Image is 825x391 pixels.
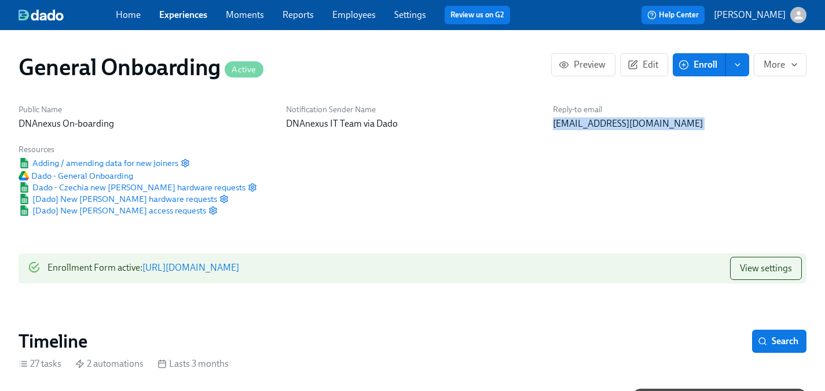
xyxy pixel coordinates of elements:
img: Google Sheet [19,158,30,168]
img: Google Sheet [19,194,30,204]
a: dado [19,9,116,21]
div: 27 tasks [19,357,61,370]
span: Dado - Czechia new [PERSON_NAME] hardware requests [19,182,245,193]
img: Google Sheet [19,205,30,216]
span: [Dado] New [PERSON_NAME] access requests [19,205,206,216]
img: Google Drive [19,171,29,180]
a: Google Sheet[Dado] New [PERSON_NAME] hardware requests [19,193,217,205]
button: [PERSON_NAME] [714,7,806,23]
a: Settings [394,9,426,20]
h6: Resources [19,144,257,155]
div: Enrollment Form active : [47,257,239,280]
div: 2 automations [75,357,144,370]
button: More [754,53,806,76]
p: [EMAIL_ADDRESS][DOMAIN_NAME] [553,117,806,130]
p: DNAnexus On-boarding [19,117,272,130]
span: Dado - General Onboarding [19,170,133,182]
h1: General Onboarding [19,53,263,81]
button: Preview [551,53,615,76]
a: Moments [226,9,264,20]
button: View settings [730,257,802,280]
span: [Dado] New [PERSON_NAME] hardware requests [19,193,217,205]
button: Edit [620,53,668,76]
a: Google Sheet[Dado] New [PERSON_NAME] access requests [19,205,206,216]
button: Help Center [641,6,705,24]
img: Google Sheet [19,182,30,193]
span: More [764,59,797,71]
span: Active [225,65,263,74]
div: Lasts 3 months [157,357,229,370]
button: Search [752,330,806,353]
button: Enroll [673,53,726,76]
a: Reports [283,9,314,20]
span: Help Center [647,9,699,21]
span: View settings [740,263,792,274]
a: Experiences [159,9,207,20]
a: Home [116,9,141,20]
h6: Public Name [19,104,272,115]
button: Review us on G2 [445,6,510,24]
a: Google DriveDado - General Onboarding [19,170,133,182]
span: Enroll [681,59,717,71]
p: [PERSON_NAME] [714,9,786,21]
a: Review us on G2 [450,9,504,21]
h6: Reply-to email [553,104,806,115]
p: DNAnexus IT Team via Dado [286,117,540,130]
a: Google SheetDado - Czechia new [PERSON_NAME] hardware requests [19,182,245,193]
span: Edit [630,59,658,71]
h6: Notification Sender Name [286,104,540,115]
h2: Timeline [19,330,87,353]
a: [URL][DOMAIN_NAME] [142,262,239,273]
span: Search [760,335,798,347]
a: Employees [332,9,376,20]
a: Google SheetAdding / amending data for new joiners [19,157,178,169]
img: dado [19,9,64,21]
button: enroll [726,53,749,76]
span: Adding / amending data for new joiners [19,157,178,169]
span: Preview [561,59,606,71]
